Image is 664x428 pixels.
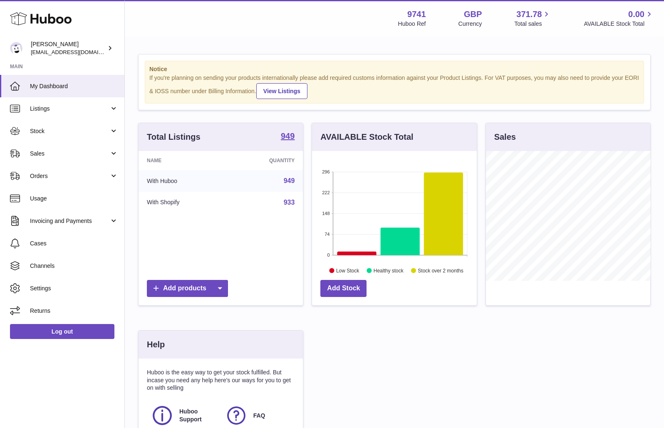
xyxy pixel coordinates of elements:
[139,170,227,192] td: With Huboo
[30,307,118,315] span: Returns
[322,211,330,216] text: 148
[494,131,516,143] h3: Sales
[374,267,404,273] text: Healthy stock
[139,151,227,170] th: Name
[149,65,639,73] strong: Notice
[407,9,426,20] strong: 9741
[30,262,118,270] span: Channels
[284,199,295,206] a: 933
[584,9,654,28] a: 0.00 AVAILABLE Stock Total
[30,285,118,292] span: Settings
[284,177,295,184] a: 949
[10,42,22,54] img: ajcmarketingltd@gmail.com
[281,132,295,142] a: 949
[514,20,551,28] span: Total sales
[322,169,330,174] text: 296
[320,280,367,297] a: Add Stock
[30,195,118,203] span: Usage
[30,150,109,158] span: Sales
[147,339,165,350] h3: Help
[256,83,307,99] a: View Listings
[325,232,330,237] text: 74
[458,20,482,28] div: Currency
[281,132,295,140] strong: 949
[464,9,482,20] strong: GBP
[147,131,201,143] h3: Total Listings
[227,151,303,170] th: Quantity
[320,131,413,143] h3: AVAILABLE Stock Total
[418,267,463,273] text: Stock over 2 months
[30,172,109,180] span: Orders
[31,40,106,56] div: [PERSON_NAME]
[322,190,330,195] text: 222
[139,192,227,213] td: With Shopify
[149,74,639,99] div: If you're planning on sending your products internationally please add required customs informati...
[30,82,118,90] span: My Dashboard
[336,267,359,273] text: Low Stock
[151,404,217,427] a: Huboo Support
[514,9,551,28] a: 371.78 Total sales
[584,20,654,28] span: AVAILABLE Stock Total
[30,127,109,135] span: Stock
[398,20,426,28] div: Huboo Ref
[225,404,291,427] a: FAQ
[253,412,265,420] span: FAQ
[30,240,118,247] span: Cases
[10,324,114,339] a: Log out
[31,49,122,55] span: [EMAIL_ADDRESS][DOMAIN_NAME]
[327,252,330,257] text: 0
[516,9,542,20] span: 371.78
[147,369,295,392] p: Huboo is the easy way to get your stock fulfilled. But incase you need any help here's our ways f...
[30,105,109,113] span: Listings
[179,408,216,423] span: Huboo Support
[628,9,644,20] span: 0.00
[147,280,228,297] a: Add products
[30,217,109,225] span: Invoicing and Payments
